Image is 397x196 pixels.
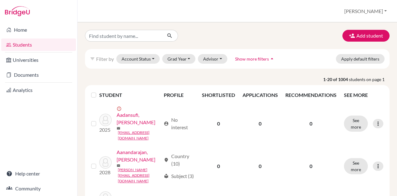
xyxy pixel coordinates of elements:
[117,148,161,163] a: Aanandarajan, [PERSON_NAME]
[1,167,76,180] a: Help center
[341,5,390,17] button: [PERSON_NAME]
[164,172,194,180] div: Subject (3)
[342,30,390,42] button: Add student
[164,174,169,179] span: local_library
[235,56,269,62] span: Show more filters
[99,126,112,134] p: 2025
[118,167,161,184] a: [PERSON_NAME][EMAIL_ADDRESS][DOMAIN_NAME]
[282,88,340,103] th: RECOMMENDATIONS
[160,88,198,103] th: PROFILE
[198,54,227,64] button: Advisor
[5,6,30,16] img: Bridge-U
[164,157,169,162] span: location_on
[116,54,160,64] button: Account Status
[239,145,282,188] td: 0
[162,54,196,64] button: Grad Year
[269,56,275,62] i: arrow_drop_up
[164,153,194,167] div: Country (10)
[85,30,162,42] input: Find student by name...
[1,182,76,195] a: Community
[90,56,95,61] i: filter_list
[344,158,368,174] button: See more
[117,106,123,111] span: error_outline
[99,88,160,103] th: STUDENT
[239,88,282,103] th: APPLICATIONS
[164,116,194,131] div: No interest
[1,39,76,51] a: Students
[239,103,282,145] td: 0
[96,56,114,62] span: Filter by
[1,84,76,96] a: Analytics
[349,76,390,83] span: students on page 1
[1,54,76,66] a: Universities
[99,114,112,126] img: Aadansufi, Abdirahim
[117,126,120,130] span: mail
[198,145,239,188] td: 0
[99,156,112,169] img: Aanandarajan, Vaibhavi
[285,120,337,127] p: 0
[99,169,112,176] p: 2028
[117,164,120,167] span: mail
[1,69,76,81] a: Documents
[285,162,337,170] p: 0
[344,116,368,132] button: See more
[340,88,387,103] th: SEE MORE
[230,54,280,64] button: Show more filtersarrow_drop_up
[198,88,239,103] th: SHORTLISTED
[198,103,239,145] td: 0
[336,54,385,64] button: Apply default filters
[1,24,76,36] a: Home
[323,76,349,83] strong: 1-20 of 1004
[117,111,161,126] a: Aadansufi, [PERSON_NAME]
[118,130,161,141] a: [EMAIL_ADDRESS][DOMAIN_NAME]
[164,121,169,126] span: account_circle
